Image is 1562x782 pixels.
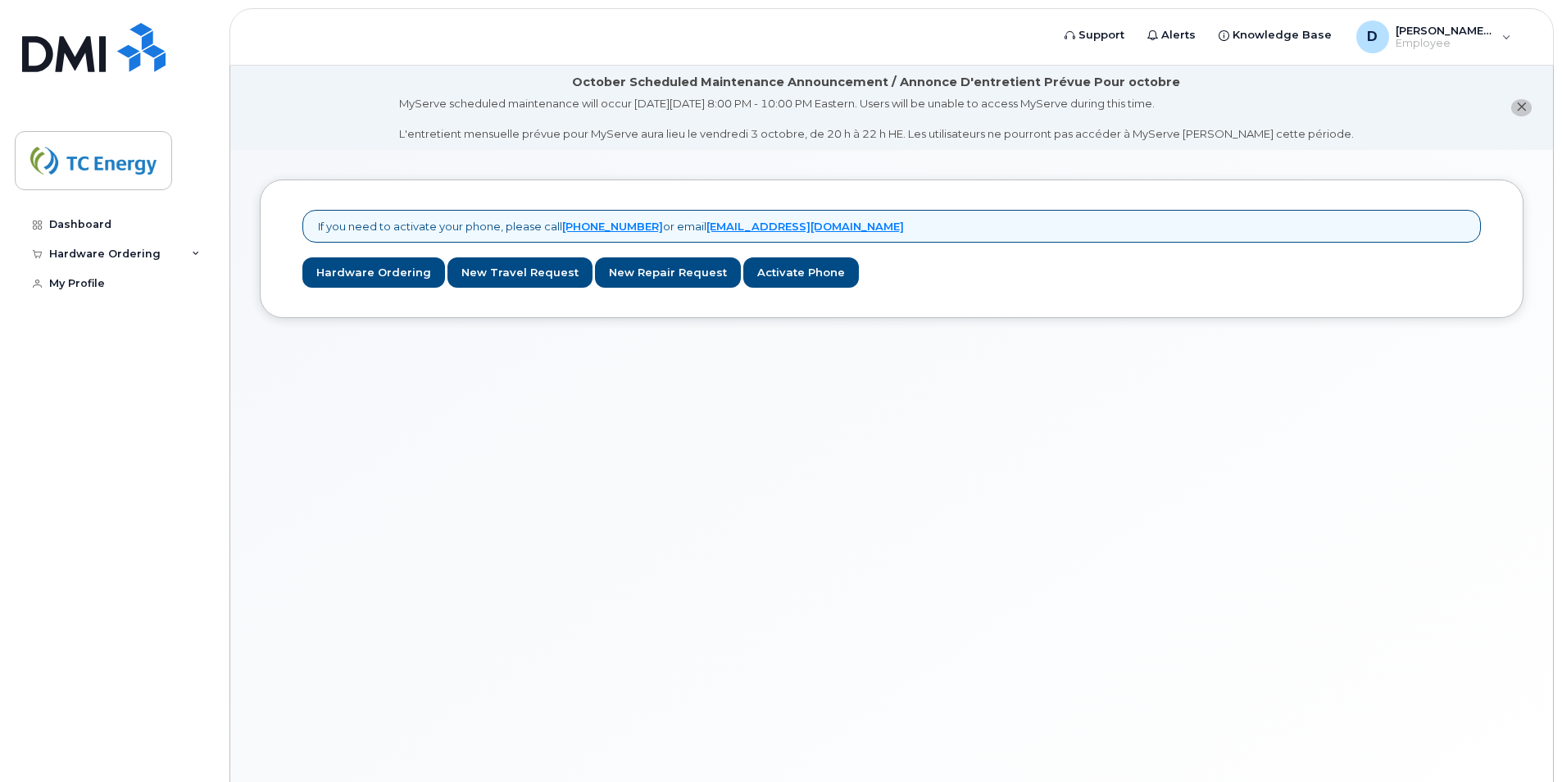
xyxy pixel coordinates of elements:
a: Hardware Ordering [302,257,445,288]
button: close notification [1511,99,1532,116]
a: New Repair Request [595,257,741,288]
a: [EMAIL_ADDRESS][DOMAIN_NAME] [706,220,904,233]
p: If you need to activate your phone, please call or email [318,219,904,234]
a: New Travel Request [447,257,593,288]
a: Activate Phone [743,257,859,288]
div: October Scheduled Maintenance Announcement / Annonce D'entretient Prévue Pour octobre [572,74,1180,91]
iframe: Messenger Launcher [1491,711,1550,770]
a: [PHONE_NUMBER] [562,220,663,233]
div: MyServe scheduled maintenance will occur [DATE][DATE] 8:00 PM - 10:00 PM Eastern. Users will be u... [399,96,1354,142]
